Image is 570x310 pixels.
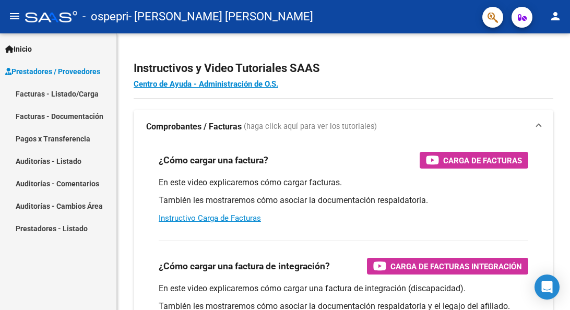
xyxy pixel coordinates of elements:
[5,43,32,55] span: Inicio
[549,10,562,22] mat-icon: person
[82,5,128,28] span: - ospepri
[244,121,377,133] span: (haga click aquí para ver los tutoriales)
[134,58,553,78] h2: Instructivos y Video Tutoriales SAAS
[367,258,528,275] button: Carga de Facturas Integración
[159,283,528,294] p: En este video explicaremos cómo cargar una factura de integración (discapacidad).
[159,195,528,206] p: También les mostraremos cómo asociar la documentación respaldatoria.
[443,154,522,167] span: Carga de Facturas
[5,66,100,77] span: Prestadores / Proveedores
[128,5,313,28] span: - [PERSON_NAME] [PERSON_NAME]
[420,152,528,169] button: Carga de Facturas
[8,10,21,22] mat-icon: menu
[159,213,261,223] a: Instructivo Carga de Facturas
[146,121,242,133] strong: Comprobantes / Facturas
[159,259,330,273] h3: ¿Cómo cargar una factura de integración?
[390,260,522,273] span: Carga de Facturas Integración
[134,79,278,89] a: Centro de Ayuda - Administración de O.S.
[134,110,553,144] mat-expansion-panel-header: Comprobantes / Facturas (haga click aquí para ver los tutoriales)
[159,153,268,168] h3: ¿Cómo cargar una factura?
[159,177,528,188] p: En este video explicaremos cómo cargar facturas.
[535,275,560,300] div: Open Intercom Messenger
